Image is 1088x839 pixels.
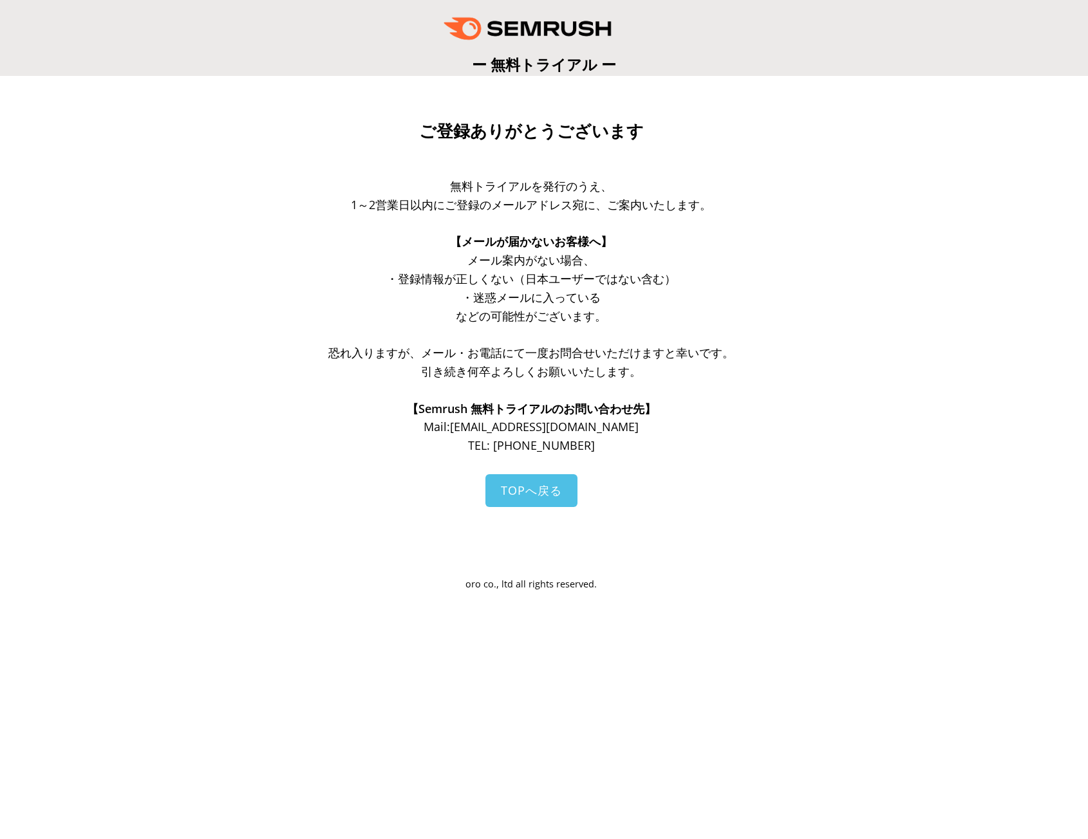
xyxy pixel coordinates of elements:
a: TOPへ戻る [485,474,577,507]
span: ・登録情報が正しくない（日本ユーザーではない含む） [386,271,676,286]
span: TOPへ戻る [501,483,562,498]
span: 恐れ入りますが、メール・お電話にて一度お問合せいただけますと幸いです。 [328,345,734,360]
span: TEL: [PHONE_NUMBER] [468,438,595,453]
span: 引き続き何卒よろしくお願いいたします。 [421,364,641,379]
span: ご登録ありがとうございます [419,122,644,141]
span: Mail: [EMAIL_ADDRESS][DOMAIN_NAME] [424,419,639,434]
span: などの可能性がございます。 [456,308,606,324]
span: 無料トライアルを発行のうえ、 [450,178,612,194]
span: 1～2営業日以内にご登録のメールアドレス宛に、ご案内いたします。 [351,197,711,212]
span: oro co., ltd all rights reserved. [465,578,597,590]
span: ・迷惑メールに入っている [462,290,601,305]
span: メール案内がない場合、 [467,252,595,268]
span: ー 無料トライアル ー [472,54,616,75]
span: 【Semrush 無料トライアルのお問い合わせ先】 [407,401,656,416]
span: 【メールが届かないお客様へ】 [450,234,612,249]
